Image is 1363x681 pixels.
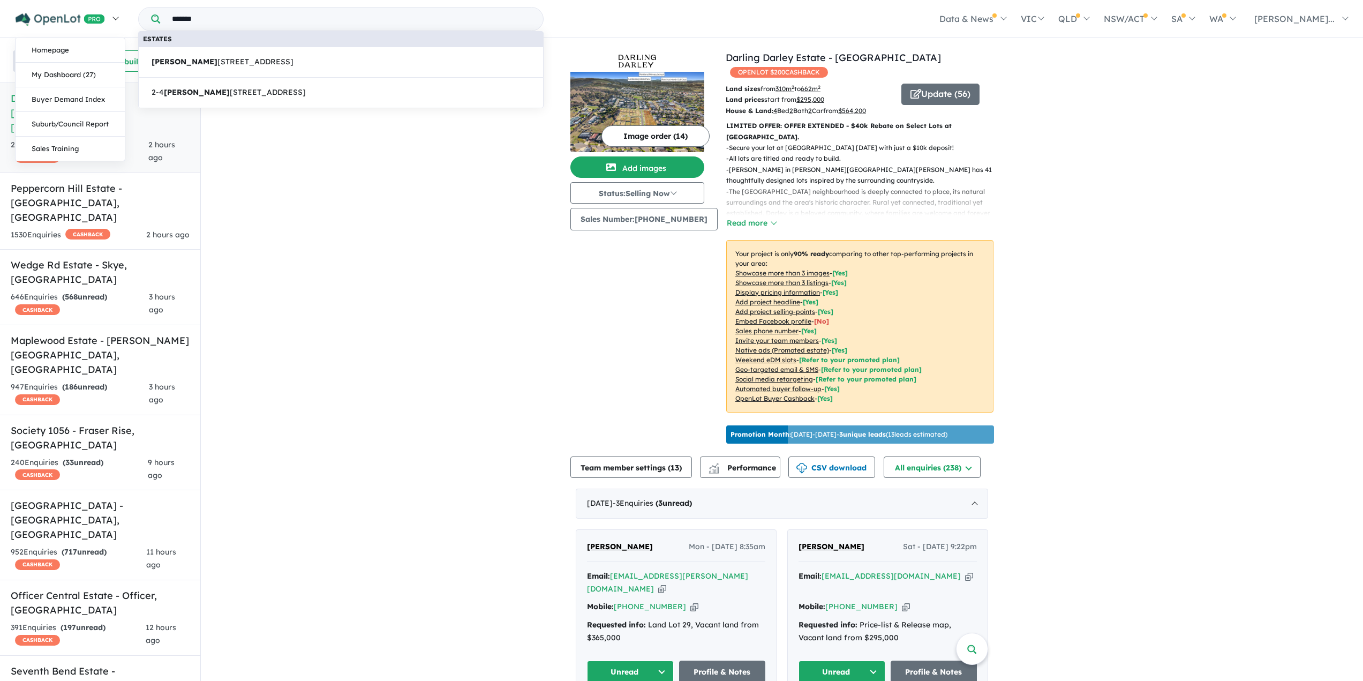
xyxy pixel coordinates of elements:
[11,229,110,242] div: 1530 Enquir ies
[689,541,765,553] span: Mon - [DATE] 8:35am
[148,458,175,480] span: 9 hours ago
[965,571,973,582] button: Copy
[822,336,837,345] span: [ Yes ]
[801,327,817,335] span: [ Yes ]
[587,571,610,581] strong: Email:
[726,186,1002,230] p: - The [GEOGRAPHIC_DATA] neighbourhood is deeply connected to place, its natural surroundings and ...
[63,623,76,632] span: 197
[726,84,893,94] p: from
[11,381,149,407] div: 947 Enquir ies
[11,333,190,377] h5: Maplewood Estate - [PERSON_NAME][GEOGRAPHIC_DATA] , [GEOGRAPHIC_DATA]
[146,623,176,645] span: 12 hours ago
[799,542,864,551] span: [PERSON_NAME]
[601,125,710,147] button: Image order (14)
[65,458,74,467] span: 33
[576,489,988,519] div: [DATE]
[726,95,764,103] b: Land prices
[587,571,748,594] a: [EMAIL_ADDRESS][PERSON_NAME][DOMAIN_NAME]
[709,463,719,469] img: line-chart.svg
[138,47,544,78] a: [PERSON_NAME][STREET_ADDRESS]
[726,153,1002,164] p: - All lots are titled and ready to build.
[839,430,886,438] b: 3 unique leads
[658,498,662,508] span: 3
[735,317,811,325] u: Embed Facebook profile
[16,13,105,26] img: Openlot PRO Logo White
[1254,13,1335,24] span: [PERSON_NAME]...
[823,288,838,296] span: [ Yes ]
[138,77,544,108] a: 2-4[PERSON_NAME][STREET_ADDRESS]
[16,137,125,161] a: Sales Training
[587,602,614,611] strong: Mobile:
[726,143,1002,153] p: - Secure your lot at [GEOGRAPHIC_DATA] [DATE] with just a $10k deposit!
[15,469,60,480] span: CASHBACK
[735,365,818,373] u: Geo-targeted email & SMS
[587,620,646,630] strong: Requested info:
[726,217,777,229] button: Read more
[796,463,807,474] img: download icon
[710,463,776,473] span: Performance
[789,107,793,115] u: 2
[726,51,941,64] a: Darling Darley Estate - [GEOGRAPHIC_DATA]
[11,91,190,134] h5: Darling Darley Estate - [GEOGRAPHIC_DATA] , [GEOGRAPHIC_DATA]
[570,208,718,230] button: Sales Number:[PHONE_NUMBER]
[15,394,60,405] span: CASHBACK
[162,8,541,31] input: Try estate name, suburb, builder or developer
[16,87,125,112] a: Buyer Demand Index
[730,67,828,78] span: OPENLOT $ 200 CASHBACK
[794,85,820,93] span: to
[792,84,794,90] sup: 2
[570,156,704,178] button: Add images
[901,84,980,105] button: Update (56)
[735,385,822,393] u: Automated buyer follow-up
[570,50,704,152] a: Darling Darley Estate - Darley LogoDarling Darley Estate - Darley
[735,308,815,316] u: Add project selling-points
[570,72,704,152] img: Darling Darley Estate - Darley
[902,601,910,612] button: Copy
[64,547,77,557] span: 717
[16,63,125,87] a: My Dashboard (27)
[799,620,857,630] strong: Requested info:
[726,121,993,143] p: LIMITED OFFER: OFFER EXTENDED - $40k Rebate on Select Lots at [GEOGRAPHIC_DATA].
[575,55,700,68] img: Darling Darley Estate - Darley Logo
[796,95,824,103] u: $ 295,000
[731,430,791,438] b: Promotion Month:
[884,457,981,478] button: All enquiries (238)
[801,85,820,93] u: 662 m
[62,547,107,557] strong: ( unread)
[146,230,190,240] span: 2 hours ago
[143,35,172,43] b: Estates
[773,107,777,115] u: 4
[818,84,820,90] sup: 2
[164,87,230,97] strong: [PERSON_NAME]
[152,56,293,69] span: [STREET_ADDRESS]
[808,107,812,115] u: 2
[11,498,190,542] h5: [GEOGRAPHIC_DATA] - [GEOGRAPHIC_DATA] , [GEOGRAPHIC_DATA]
[11,423,190,452] h5: Society 1056 - Fraser Rise , [GEOGRAPHIC_DATA]
[65,229,110,240] span: CASHBACK
[825,602,898,611] a: [PHONE_NUMBER]
[587,542,653,551] span: [PERSON_NAME]
[731,430,947,439] p: [DATE] - [DATE] - ( 13 leads estimated)
[824,385,840,393] span: [Yes]
[65,292,78,302] span: 568
[726,94,893,105] p: start from
[15,635,60,646] span: CASHBACK
[814,317,829,325] span: [ No ]
[63,458,103,467] strong: ( unread)
[690,601,698,612] button: Copy
[11,588,190,617] h5: Officer Central Estate - Officer , [GEOGRAPHIC_DATA]
[735,356,796,364] u: Weekend eDM slots
[818,308,833,316] span: [ Yes ]
[903,541,977,553] span: Sat - [DATE] 9:22pm
[832,269,848,277] span: [ Yes ]
[822,571,961,581] a: [EMAIL_ADDRESS][DOMAIN_NAME]
[149,382,175,405] span: 3 hours ago
[799,356,900,364] span: [Refer to your promoted plan]
[15,304,60,315] span: CASHBACK
[146,547,176,570] span: 11 hours ago
[794,250,829,258] b: 90 % ready
[735,394,815,402] u: OpenLot Buyer Cashback
[735,336,819,345] u: Invite your team members
[570,457,692,478] button: Team member settings (13)
[149,292,175,315] span: 3 hours ago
